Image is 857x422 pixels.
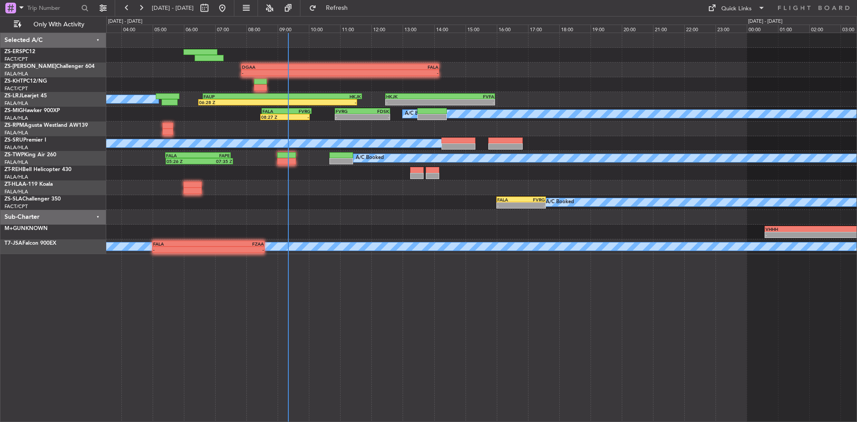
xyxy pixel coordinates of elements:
[10,17,97,32] button: Only With Activity
[440,100,494,105] div: -
[340,64,438,70] div: FALA
[4,93,21,99] span: ZS-LRJ
[386,100,440,105] div: -
[262,109,287,114] div: FALA
[4,79,23,84] span: ZS-KHT
[318,5,356,11] span: Refresh
[4,100,28,107] a: FALA/HLA
[528,25,559,33] div: 17:00
[4,152,56,158] a: ZS-TWPKing Air 260
[4,64,95,69] a: ZS-[PERSON_NAME]Challenger 604
[4,144,28,151] a: FALA/HLA
[242,70,340,75] div: -
[497,25,528,33] div: 16:00
[4,115,28,121] a: FALA/HLA
[4,108,23,113] span: ZS-MIG
[747,25,778,33] div: 00:00
[521,197,545,202] div: FVRG
[4,174,28,180] a: FALA/HLA
[200,159,233,164] div: 07:35 Z
[721,4,752,13] div: Quick Links
[184,25,215,33] div: 06:00
[340,70,438,75] div: -
[340,25,371,33] div: 11:00
[684,25,716,33] div: 22:00
[242,64,340,70] div: DGAA
[4,93,47,99] a: ZS-LRJLearjet 45
[121,25,153,33] div: 04:00
[362,114,389,120] div: -
[336,114,362,120] div: -
[4,152,24,158] span: ZS-TWP
[278,100,356,105] div: -
[198,153,229,158] div: FAPE
[152,4,194,12] span: [DATE] - [DATE]
[204,94,282,99] div: FAUP
[440,94,494,99] div: FVFA
[153,241,208,247] div: FALA
[4,49,35,54] a: ZS-ERSPC12
[287,109,311,114] div: FVRG
[4,196,61,202] a: ZS-SLAChallenger 350
[521,203,545,208] div: -
[653,25,684,33] div: 21:00
[4,138,23,143] span: ZS-SRU
[208,241,264,247] div: FZAA
[283,94,361,99] div: HKJK
[261,114,285,120] div: 08:27 Z
[591,25,622,33] div: 19:00
[199,100,278,105] div: 06:28 Z
[4,79,47,84] a: ZS-KHTPC12/NG
[466,25,497,33] div: 15:00
[362,109,389,114] div: FDSK
[622,25,653,33] div: 20:00
[497,197,521,202] div: FALA
[4,226,17,231] span: M+G
[4,226,48,231] a: M+GUNKNOWN
[546,196,574,209] div: A/C Booked
[356,151,384,165] div: A/C Booked
[778,25,809,33] div: 01:00
[153,25,184,33] div: 05:00
[4,203,28,210] a: FACT/CPT
[309,25,340,33] div: 10:00
[27,1,79,15] input: Trip Number
[23,21,94,28] span: Only With Activity
[4,108,60,113] a: ZS-MIGHawker 900XP
[208,247,264,252] div: -
[4,167,71,172] a: ZT-REHBell Helicopter 430
[4,167,22,172] span: ZT-REH
[716,25,747,33] div: 23:00
[153,247,208,252] div: -
[4,196,22,202] span: ZS-SLA
[748,18,782,25] div: [DATE] - [DATE]
[4,241,56,246] a: T7-JSAFalcon 900EX
[278,25,309,33] div: 09:00
[4,241,22,246] span: T7-JSA
[4,182,53,187] a: ZT-HLAA-119 Koala
[386,94,440,99] div: HKJK
[559,25,591,33] div: 18:00
[4,182,22,187] span: ZT-HLA
[4,64,56,69] span: ZS-[PERSON_NAME]
[434,25,466,33] div: 14:00
[703,1,770,15] button: Quick Links
[809,25,840,33] div: 02:00
[4,85,28,92] a: FACT/CPT
[497,203,521,208] div: -
[371,25,403,33] div: 12:00
[108,18,142,25] div: [DATE] - [DATE]
[166,159,200,164] div: 05:26 Z
[4,159,28,166] a: FALA/HLA
[4,71,28,77] a: FALA/HLA
[166,153,198,158] div: FALA
[336,109,362,114] div: FVRG
[403,25,434,33] div: 13:00
[215,25,246,33] div: 07:00
[4,188,28,195] a: FALA/HLA
[285,114,309,120] div: -
[4,49,22,54] span: ZS-ERS
[305,1,358,15] button: Refresh
[405,107,433,121] div: A/C Booked
[4,130,28,136] a: FALA/HLA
